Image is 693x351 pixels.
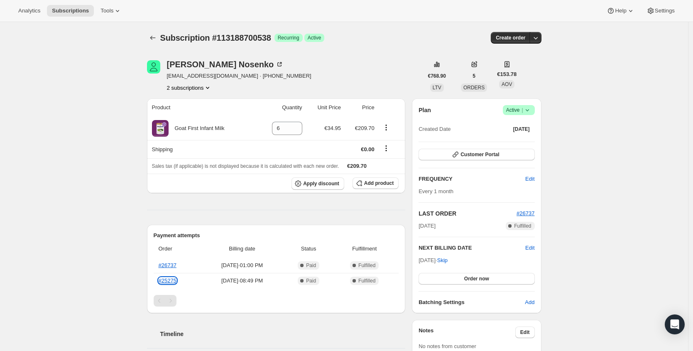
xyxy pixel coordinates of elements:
[358,262,375,269] span: Fulfilled
[419,188,453,194] span: Every 1 month
[525,244,534,252] button: Edit
[514,223,531,229] span: Fulfilled
[52,7,89,14] span: Subscriptions
[202,245,282,253] span: Billing date
[517,209,534,218] button: #26737
[520,172,539,186] button: Edit
[419,209,517,218] h2: LAST ORDER
[460,151,499,158] span: Customer Portal
[419,298,525,307] h6: Batching Settings
[380,123,393,132] button: Product actions
[202,277,282,285] span: [DATE] · 08:49 PM
[464,275,489,282] span: Order now
[100,7,113,14] span: Tools
[513,126,530,133] span: [DATE]
[517,210,534,216] a: #26737
[419,343,476,349] span: No notes from customer
[496,34,525,41] span: Create order
[291,177,344,190] button: Apply discount
[278,34,299,41] span: Recurring
[335,245,394,253] span: Fulfillment
[347,163,367,169] span: €209.70
[419,257,448,263] span: [DATE] ·
[432,254,453,267] button: Skip
[419,273,534,285] button: Order now
[361,146,375,152] span: €0.00
[419,125,451,133] span: Created Date
[468,70,480,82] button: 5
[308,34,321,41] span: Active
[520,329,530,336] span: Edit
[152,163,339,169] span: Sales tax (if applicable) is not displayed because it is calculated with each new order.
[154,295,399,307] nav: Pagination
[463,85,485,91] span: ORDERS
[655,7,675,14] span: Settings
[437,256,448,265] span: Skip
[615,7,626,14] span: Help
[147,32,159,44] button: Subscriptions
[433,85,441,91] span: LTV
[160,330,406,338] h2: Timeline
[419,106,431,114] h2: Plan
[305,98,343,117] th: Unit Price
[602,5,639,17] button: Help
[18,7,40,14] span: Analytics
[169,124,225,133] div: Goat First Infant Milk
[306,277,316,284] span: Paid
[419,326,515,338] h3: Notes
[380,144,393,153] button: Shipping actions
[515,326,535,338] button: Edit
[473,73,475,79] span: 5
[497,70,517,79] span: €153.78
[520,296,539,309] button: Add
[502,81,512,87] span: AOV
[96,5,127,17] button: Tools
[491,32,530,44] button: Create order
[324,125,341,131] span: €34.95
[525,298,534,307] span: Add
[167,60,284,69] div: [PERSON_NAME] Nosenko
[522,107,523,113] span: |
[419,244,525,252] h2: NEXT BILLING DATE
[353,177,399,189] button: Add product
[364,180,394,187] span: Add product
[419,222,436,230] span: [DATE]
[147,98,257,117] th: Product
[256,98,304,117] th: Quantity
[306,262,316,269] span: Paid
[508,123,535,135] button: [DATE]
[642,5,680,17] button: Settings
[167,83,212,92] button: Product actions
[428,73,446,79] span: €768.90
[147,140,257,158] th: Shipping
[423,70,451,82] button: €768.90
[159,277,176,284] a: #25275
[154,231,399,240] h2: Payment attempts
[147,60,160,74] span: Vladimir Nosenko
[152,120,169,137] img: product img
[419,149,534,160] button: Customer Portal
[202,261,282,270] span: [DATE] · 01:00 PM
[303,180,339,187] span: Apply discount
[287,245,330,253] span: Status
[13,5,45,17] button: Analytics
[419,175,525,183] h2: FREQUENCY
[47,5,94,17] button: Subscriptions
[160,33,271,42] span: Subscription #113188700538
[154,240,200,258] th: Order
[665,314,685,334] div: Open Intercom Messenger
[167,72,311,80] span: [EMAIL_ADDRESS][DOMAIN_NAME] · [PHONE_NUMBER]
[343,98,377,117] th: Price
[525,175,534,183] span: Edit
[358,277,375,284] span: Fulfilled
[159,262,176,268] a: #26737
[506,106,531,114] span: Active
[355,125,375,131] span: €209.70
